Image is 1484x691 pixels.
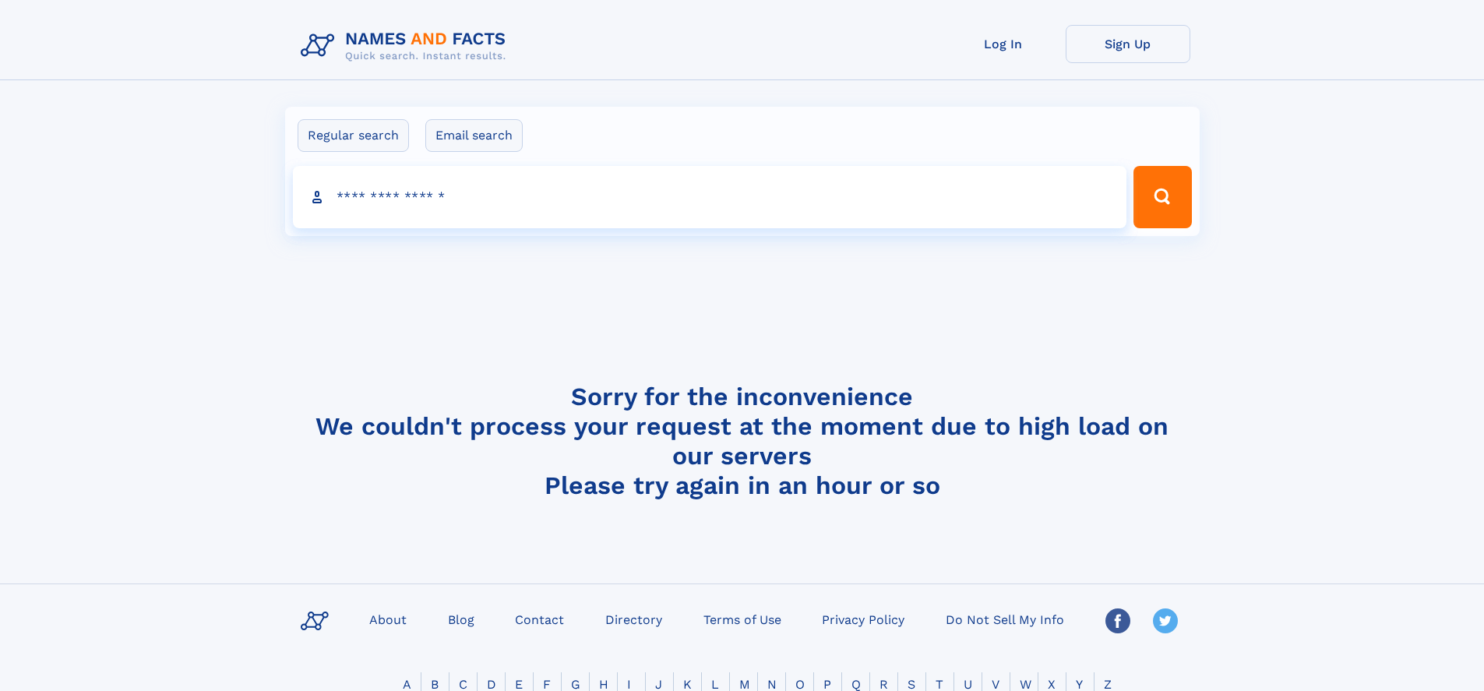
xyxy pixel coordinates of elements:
label: Email search [425,119,523,152]
h4: Sorry for the inconvenience We couldn't process your request at the moment due to high load on ou... [294,382,1190,500]
a: About [363,608,413,630]
button: Search Button [1133,166,1191,228]
a: Contact [509,608,570,630]
a: Log In [941,25,1066,63]
a: Privacy Policy [816,608,911,630]
a: Terms of Use [697,608,788,630]
a: Blog [442,608,481,630]
a: Directory [599,608,668,630]
a: Do Not Sell My Info [939,608,1070,630]
input: search input [293,166,1127,228]
img: Logo Names and Facts [294,25,519,67]
img: Facebook [1105,608,1130,633]
img: Twitter [1153,608,1178,633]
a: Sign Up [1066,25,1190,63]
label: Regular search [298,119,409,152]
